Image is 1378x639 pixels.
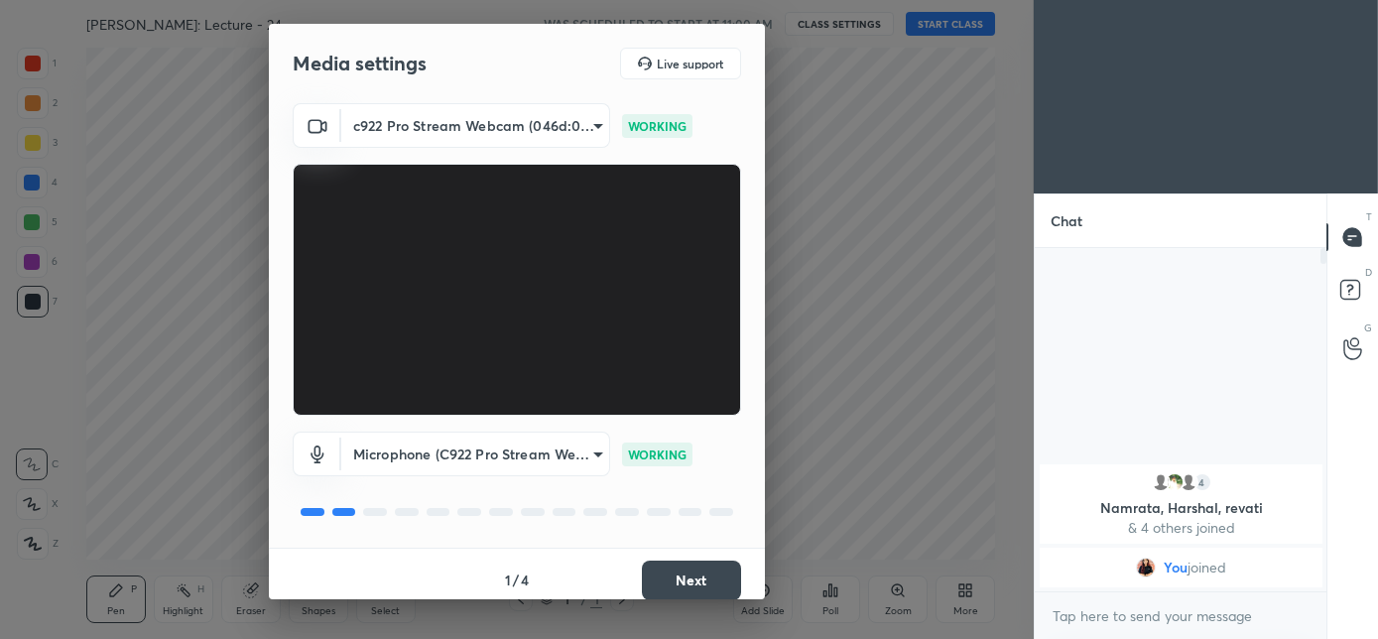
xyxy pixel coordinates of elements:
p: D [1365,265,1372,280]
p: G [1364,320,1372,335]
h2: Media settings [293,51,427,76]
img: 3 [1164,472,1184,492]
p: & 4 others joined [1052,520,1311,536]
span: You [1164,560,1188,575]
p: WORKING [628,117,687,135]
h4: / [513,570,519,590]
h4: 4 [521,570,529,590]
p: WORKING [628,446,687,463]
div: grid [1035,460,1327,591]
span: joined [1188,560,1226,575]
div: 4 [1191,472,1211,492]
div: c922 Pro Stream Webcam (046d:085c) [341,432,610,476]
p: Chat [1035,194,1098,247]
button: Next [642,561,741,600]
img: default.png [1178,472,1197,492]
img: default.png [1150,472,1170,492]
p: Namrata, Harshal, revati [1052,500,1311,516]
h4: 1 [505,570,511,590]
img: 05514626b3584cb8bf974ab8136fe915.jpg [1136,558,1156,577]
div: c922 Pro Stream Webcam (046d:085c) [341,103,610,148]
p: T [1366,209,1372,224]
h5: Live support [657,58,723,69]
